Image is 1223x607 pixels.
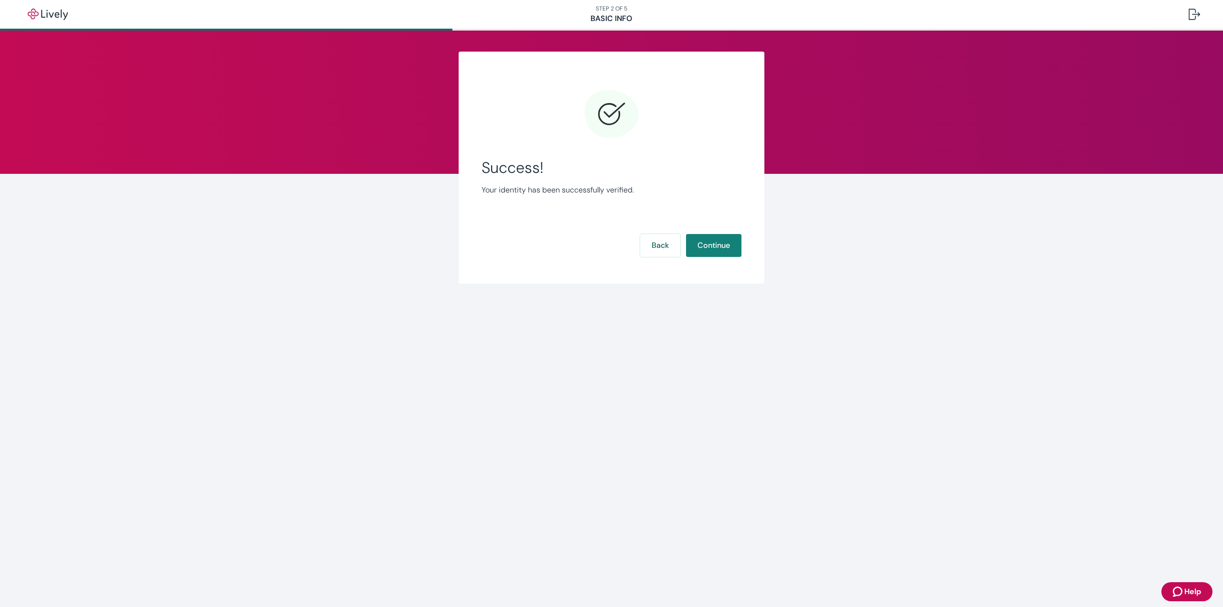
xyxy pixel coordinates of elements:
svg: Zendesk support icon [1173,586,1184,597]
button: Continue [686,234,741,257]
button: Zendesk support iconHelp [1161,582,1212,601]
button: Log out [1181,3,1208,26]
button: Back [640,234,680,257]
span: Success! [482,159,741,177]
p: Your identity has been successfully verified. [482,184,741,196]
img: Lively [21,9,75,20]
span: Help [1184,586,1201,597]
svg: Checkmark icon [583,86,640,143]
